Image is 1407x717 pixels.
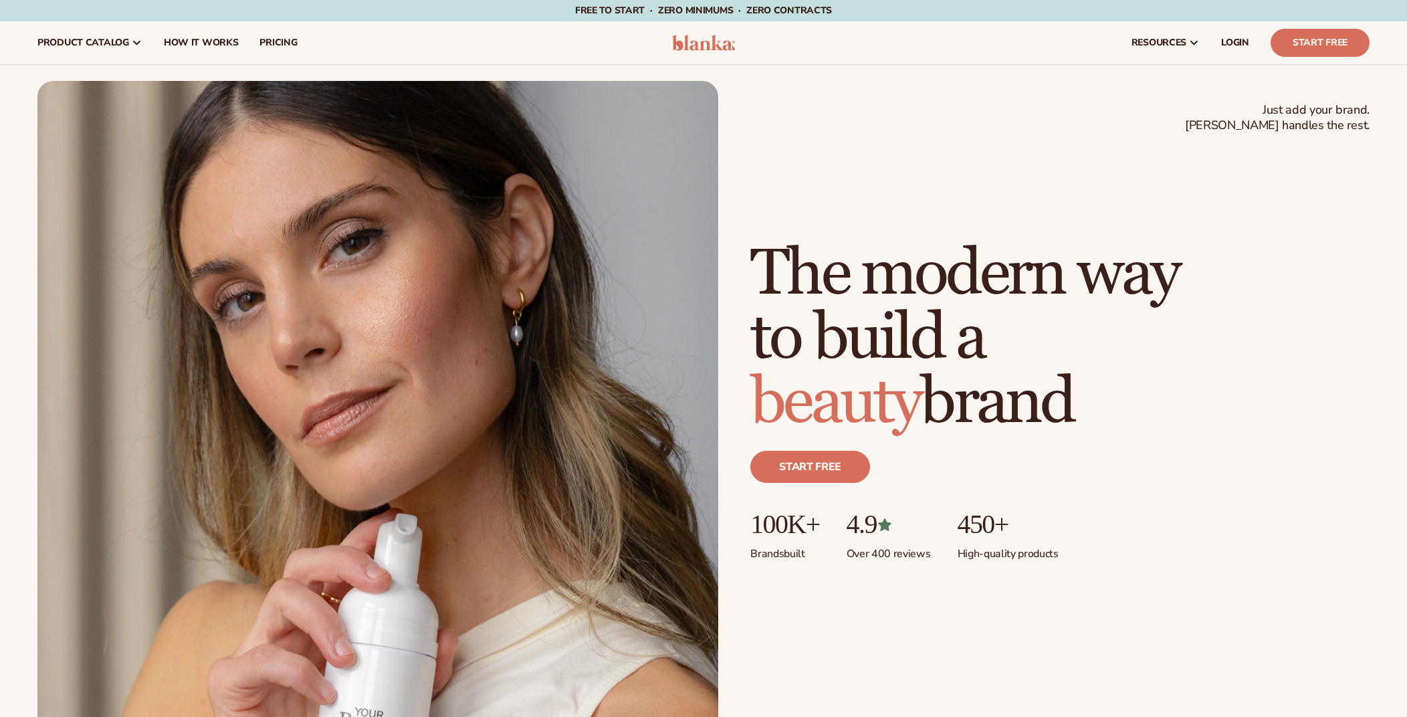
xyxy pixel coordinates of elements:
[750,451,870,483] a: Start free
[750,363,920,441] span: beauty
[958,510,1059,539] p: 450+
[750,539,819,561] p: Brands built
[672,35,736,51] img: logo
[575,4,832,17] span: Free to start · ZERO minimums · ZERO contracts
[1121,21,1210,64] a: resources
[1210,21,1260,64] a: LOGIN
[750,510,819,539] p: 100K+
[847,510,931,539] p: 4.9
[1221,37,1249,48] span: LOGIN
[1185,102,1370,134] span: Just add your brand. [PERSON_NAME] handles the rest.
[153,21,249,64] a: How It Works
[958,539,1059,561] p: High-quality products
[164,37,239,48] span: How It Works
[37,37,129,48] span: product catalog
[847,539,931,561] p: Over 400 reviews
[750,242,1178,435] h1: The modern way to build a brand
[27,21,153,64] a: product catalog
[1131,37,1186,48] span: resources
[249,21,308,64] a: pricing
[1271,29,1370,57] a: Start Free
[259,37,297,48] span: pricing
